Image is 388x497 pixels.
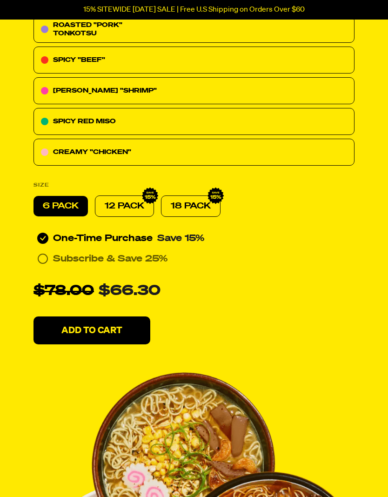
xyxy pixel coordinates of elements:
p: Add To Cart [61,326,122,335]
div: CREAMY "CHICKEN" [33,139,355,166]
div: 12 PACK [95,195,154,217]
img: 0be15cd5-tom-youm-shrimp.svg [41,87,48,94]
span: ROASTED "PORK" TONKOTSU [53,22,122,37]
p: 18 PACK [171,201,211,212]
div: SPICY RED MISO [33,108,355,135]
img: fc2c7a02-spicy-red-miso.svg [41,118,48,125]
p: SPICY "BEEF" [53,54,105,66]
p: 12 PACK [105,201,144,212]
p: SIZE [33,180,49,191]
span: One-Time Purchase [53,233,153,244]
img: 7abd0c97-spicy-beef.svg [41,56,48,64]
div: [PERSON_NAME] "SHRIMP" [33,77,355,104]
span: $66.30 [99,284,161,298]
span: Save 15% [157,234,205,243]
p: [PERSON_NAME] "SHRIMP" [53,85,157,96]
div: 18 PACK [161,195,221,217]
div: SPICY "BEEF" [33,47,355,74]
p: $78.00 [33,280,94,302]
div: 6 PACK [33,196,88,216]
img: c10dfa8e-creamy-chicken.svg [41,148,48,156]
p: 6 PACK [43,201,79,212]
p: SPICY RED MISO [53,116,116,127]
div: ROASTED "PORK" TONKOTSU [33,16,355,43]
p: 15% SITEWIDE [DATE] SALE | Free U.S Shipping on Orders Over $60 [83,6,305,14]
img: 57ed4456-roasted-pork-tonkotsu.svg [41,26,48,33]
p: CREAMY "CHICKEN" [53,147,131,158]
p: Subscribe & Save 25% [53,253,168,264]
button: Add To Cart [33,316,150,344]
